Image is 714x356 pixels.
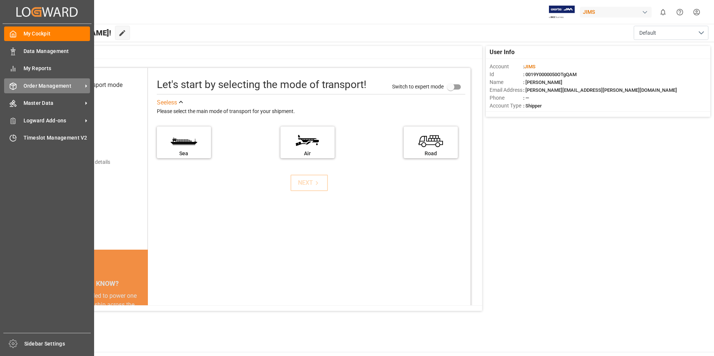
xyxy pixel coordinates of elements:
[490,78,523,86] span: Name
[392,83,444,89] span: Switch to expert mode
[157,107,465,116] div: Please select the main mode of transport for your shipment.
[157,77,366,93] div: Let's start by selecting the mode of transport!
[523,95,529,101] span: : —
[24,99,83,107] span: Master Data
[407,150,454,157] div: Road
[63,158,110,166] div: Add shipping details
[4,61,90,76] a: My Reports
[523,72,577,77] span: : 0019Y0000050OTgQAM
[291,175,328,191] button: NEXT
[298,178,321,187] div: NEXT
[523,103,542,109] span: : Shipper
[24,134,90,142] span: Timeslot Management V2
[24,47,90,55] span: Data Management
[157,98,177,107] div: See less
[580,7,652,18] div: JIMS
[523,87,677,93] span: : [PERSON_NAME][EMAIL_ADDRESS][PERSON_NAME][DOMAIN_NAME]
[4,44,90,58] a: Data Management
[490,63,523,71] span: Account
[24,65,90,72] span: My Reports
[24,30,90,38] span: My Cockpit
[490,94,523,102] span: Phone
[284,150,331,157] div: Air
[24,117,83,125] span: Logward Add-ons
[161,150,207,157] div: Sea
[24,340,91,348] span: Sidebar Settings
[523,64,535,69] span: :
[490,71,523,78] span: Id
[655,4,671,21] button: show 0 new notifications
[31,26,111,40] span: Hello [PERSON_NAME]!
[524,64,535,69] span: JIMS
[4,26,90,41] a: My Cockpit
[671,4,688,21] button: Help Center
[137,291,148,354] button: next slide / item
[490,86,523,94] span: Email Address
[4,131,90,145] a: Timeslot Management V2
[634,26,708,40] button: open menu
[639,29,656,37] span: Default
[490,102,523,110] span: Account Type
[523,79,562,85] span: : [PERSON_NAME]
[549,6,575,19] img: Exertis%20JAM%20-%20Email%20Logo.jpg_1722504956.jpg
[580,5,655,19] button: JIMS
[490,48,515,57] span: User Info
[24,82,83,90] span: Order Management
